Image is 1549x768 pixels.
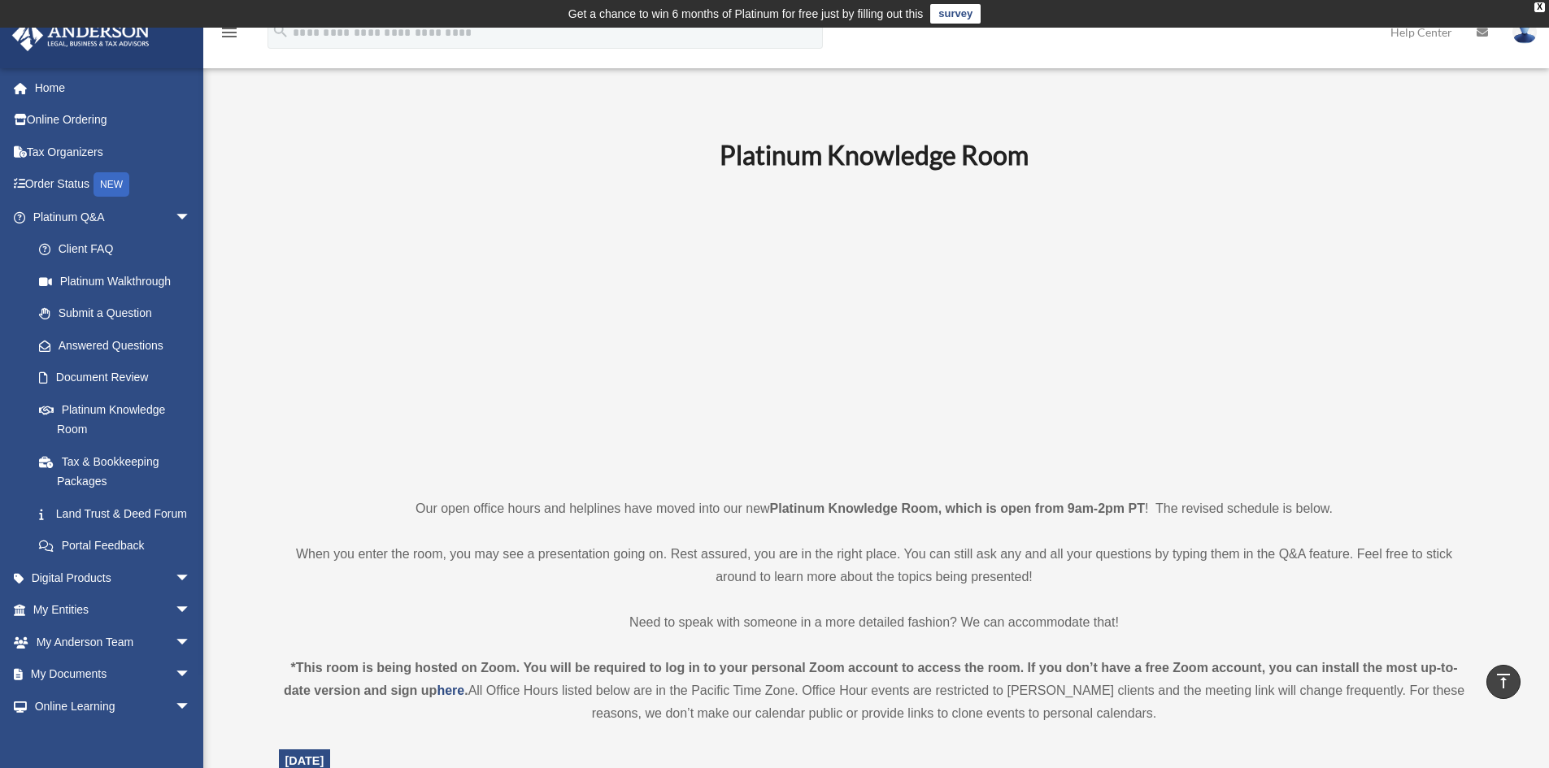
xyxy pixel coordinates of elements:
a: here [437,683,464,697]
div: Get a chance to win 6 months of Platinum for free just by filling out this [568,4,924,24]
span: arrow_drop_down [175,562,207,595]
p: Our open office hours and helplines have moved into our new ! The revised schedule is below. [279,497,1470,520]
span: arrow_drop_down [175,201,207,234]
a: Platinum Knowledge Room [23,393,207,445]
a: menu [220,28,239,42]
a: Client FAQ [23,233,215,266]
a: Tax Organizers [11,136,215,168]
iframe: 231110_Toby_KnowledgeRoom [630,193,1118,467]
a: Platinum Q&Aarrow_drop_down [11,201,215,233]
img: User Pic [1512,20,1537,44]
a: vertical_align_top [1486,665,1521,699]
a: Submit a Question [23,297,215,330]
a: Order StatusNEW [11,168,215,202]
span: arrow_drop_down [175,690,207,723]
span: arrow_drop_down [175,658,207,692]
a: Document Review [23,362,215,394]
a: My Documentsarrow_drop_down [11,658,215,691]
strong: Platinum Knowledge Room, which is open from 9am-2pm PT [770,501,1145,515]
a: Home [11,72,215,104]
p: When you enter the room, you may see a presentation going on. Rest assured, you are in the right ... [279,543,1470,588]
a: My Anderson Teamarrow_drop_down [11,626,215,658]
a: Platinum Walkthrough [23,265,215,297]
strong: *This room is being hosted on Zoom. You will be required to log in to your personal Zoom account ... [284,661,1458,697]
span: arrow_drop_down [175,594,207,627]
p: Need to speak with someone in a more detailed fashion? We can accommodate that! [279,611,1470,634]
div: All Office Hours listed below are in the Pacific Time Zone. Office Hour events are restricted to ... [279,657,1470,725]
a: Portal Feedback [23,530,215,562]
span: [DATE] [285,754,324,767]
a: Answered Questions [23,329,215,362]
b: Platinum Knowledge Room [720,139,1029,171]
span: arrow_drop_down [175,626,207,659]
strong: . [464,683,468,697]
a: Online Ordering [11,104,215,137]
a: Online Learningarrow_drop_down [11,690,215,722]
i: menu [220,23,239,42]
a: Land Trust & Deed Forum [23,497,215,530]
a: survey [930,4,981,24]
div: close [1534,2,1545,12]
a: Tax & Bookkeeping Packages [23,445,215,497]
i: search [272,22,289,40]
a: Digital Productsarrow_drop_down [11,562,215,594]
div: NEW [94,172,129,197]
i: vertical_align_top [1494,671,1513,691]
a: My Entitiesarrow_drop_down [11,594,215,627]
img: Anderson Advisors Platinum Portal [7,20,154,51]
